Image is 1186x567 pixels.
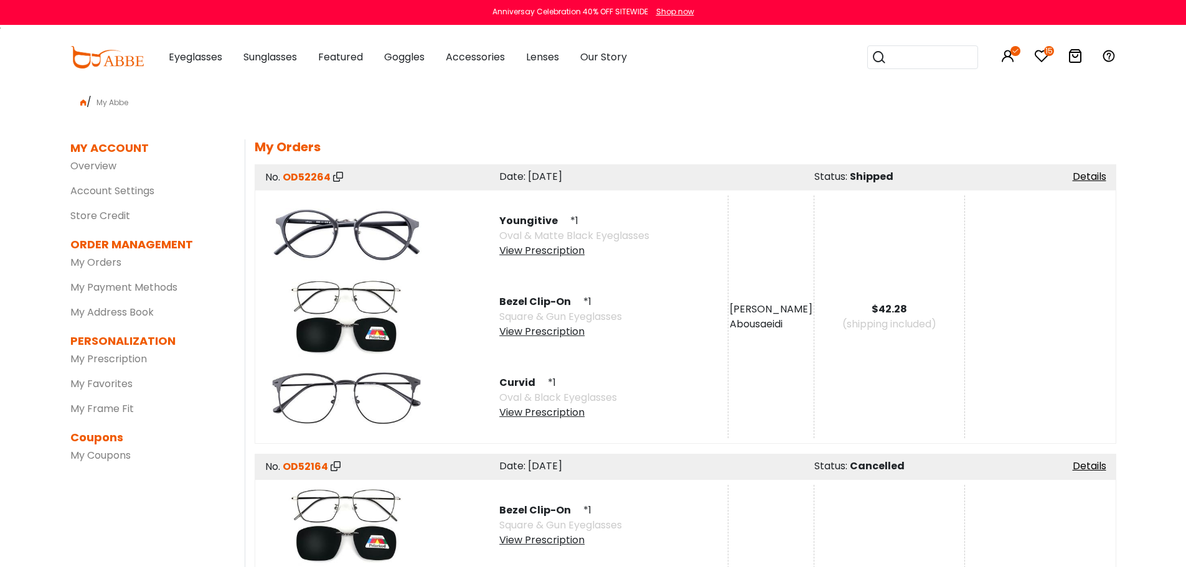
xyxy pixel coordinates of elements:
span: Featured [318,50,363,64]
div: Abousaeidi [730,317,812,332]
span: Cancelled [850,459,905,473]
span: Oval & Black Eyeglasses [499,390,617,405]
span: Bezel Clip-On [499,294,581,309]
a: Shop now [650,6,694,17]
div: [PERSON_NAME] [730,302,812,317]
span: No. [265,170,280,184]
div: Anniversay Celebration 40% OFF SITEWIDE [492,6,648,17]
h5: My Orders [255,139,1116,154]
span: Date: [499,459,525,473]
a: Overview [70,159,116,173]
a: My Favorites [70,377,133,391]
span: Eyeglasses [169,50,222,64]
a: Account Settings [70,184,154,198]
span: Goggles [384,50,425,64]
img: product image [266,195,428,276]
span: Bezel Clip-On [499,503,581,517]
div: View Prescription [499,324,622,339]
i: 15 [1044,46,1054,56]
span: [DATE] [528,169,562,184]
span: Lenses [526,50,559,64]
img: product image [266,357,428,438]
span: OD52264 [283,170,331,184]
span: My Abbe [92,97,133,108]
span: Square & Gun Eyeglasses [499,309,622,324]
a: My Address Book [70,305,154,319]
span: Youngitive [499,213,568,228]
span: Status: [814,169,847,184]
dt: MY ACCOUNT [70,139,149,156]
span: Curvid [499,375,545,390]
a: My Coupons [70,448,131,462]
span: OD52164 [283,459,328,474]
span: Square & Gun Eyeglasses [499,518,622,532]
a: My Frame Fit [70,401,134,416]
dt: PERSONALIZATION [70,332,226,349]
span: Oval & Matte Black Eyeglasses [499,228,649,243]
span: [DATE] [528,459,562,473]
div: View Prescription [499,243,649,258]
dt: Coupons [70,429,226,446]
a: 15 [1034,51,1049,65]
a: Store Credit [70,209,130,223]
span: No. [265,459,280,474]
div: Shop now [656,6,694,17]
span: Status: [814,459,847,473]
a: Details [1073,459,1106,473]
div: (shipping included) [814,317,964,332]
div: View Prescription [499,533,622,548]
a: My Payment Methods [70,280,177,294]
a: Details [1073,169,1106,184]
img: product image [266,485,428,566]
dt: ORDER MANAGEMENT [70,236,226,253]
span: Our Story [580,50,627,64]
a: My Orders [70,255,121,269]
span: Sunglasses [243,50,297,64]
img: abbeglasses.com [70,46,144,68]
span: Date: [499,169,525,184]
div: View Prescription [499,405,617,420]
div: / [70,90,1116,110]
span: Shipped [850,169,893,184]
img: home.png [80,100,87,106]
a: My Prescription [70,352,147,366]
img: product image [266,276,428,357]
span: Accessories [446,50,505,64]
div: $42.28 [814,302,964,317]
